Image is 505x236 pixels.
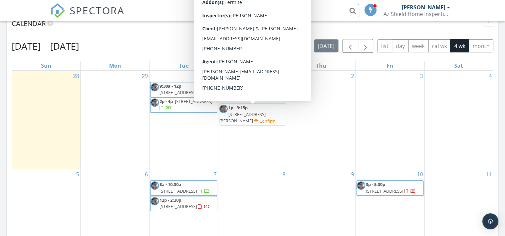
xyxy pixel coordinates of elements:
[160,181,181,187] span: 8a - 10:30a
[40,61,53,70] a: Sunday
[357,181,365,190] img: personal_photo.jpg
[385,61,395,70] a: Friday
[150,196,217,211] a: 12p - 2:30p [STREET_ADDRESS]
[160,197,181,203] span: 12p - 2:30p
[219,82,286,104] a: 8:30a - 10:45a [STREET_ADDRESS][PERSON_NAME]
[75,169,80,180] a: Go to October 5, 2025
[72,71,80,81] a: Go to September 28, 2025
[392,39,409,52] button: day
[12,19,46,28] span: Calendar
[70,3,124,17] span: SPECTORA
[366,181,385,187] span: 3p - 5:30p
[315,61,328,70] a: Thursday
[487,71,493,81] a: Go to October 4, 2025
[366,181,416,194] a: 3p - 5:30p [STREET_ADDRESS]
[160,98,212,111] a: 2p - 4p [STREET_ADDRESS]
[151,181,159,190] img: personal_photo.jpg
[218,71,287,169] td: Go to October 1, 2025
[408,39,429,52] button: week
[350,71,355,81] a: Go to October 2, 2025
[384,11,450,17] div: Az Shield Home Inspections
[350,169,355,180] a: Go to October 9, 2025
[484,169,493,180] a: Go to October 11, 2025
[453,61,464,70] a: Saturday
[151,197,159,205] img: personal_photo.jpg
[150,71,218,169] td: Go to September 30, 2025
[160,203,197,209] span: [STREET_ADDRESS]
[314,39,338,52] button: [DATE]
[209,71,218,81] a: Go to September 30, 2025
[160,197,210,209] a: 12p - 2:30p [STREET_ADDRESS]
[160,181,210,194] a: 8a - 10:30a [STREET_ADDRESS]
[150,180,217,195] a: 8a - 10:30a [STREET_ADDRESS]
[50,9,124,23] a: SPECTORA
[424,71,493,169] td: Go to October 4, 2025
[402,4,445,11] div: [PERSON_NAME]
[141,71,149,81] a: Go to September 29, 2025
[377,39,392,52] button: list
[416,169,424,180] a: Go to October 10, 2025
[219,89,266,102] span: [STREET_ADDRESS][PERSON_NAME]
[419,71,424,81] a: Go to October 3, 2025
[358,39,373,53] button: Next
[160,83,181,89] span: 9:30a - 12p
[287,71,355,169] td: Go to October 2, 2025
[219,105,266,123] a: 1p - 3:15p [STREET_ADDRESS][PERSON_NAME]
[219,104,286,125] a: 1p - 3:15p [STREET_ADDRESS][PERSON_NAME] Confirm
[144,169,149,180] a: Go to October 6, 2025
[228,105,248,111] span: 1p - 3:15p
[469,39,493,52] button: month
[245,61,259,70] a: Wednesday
[160,188,197,194] span: [STREET_ADDRESS]
[281,71,287,81] a: Go to October 1, 2025
[212,169,218,180] a: Go to October 7, 2025
[254,118,276,124] a: Confirm
[259,118,276,124] div: Confirm
[428,39,451,52] button: cal wk
[81,71,150,169] td: Go to September 29, 2025
[151,98,159,107] img: personal_photo.jpg
[482,213,498,229] div: Open Intercom Messenger
[228,83,256,89] span: 8:30a - 10:45a
[50,3,65,18] img: The Best Home Inspection Software - Spectora
[160,83,210,95] a: 9:30a - 12p [STREET_ADDRESS]
[342,39,358,53] button: Previous
[226,4,359,17] input: Search everything...
[219,83,228,91] img: personal_photo.jpg
[219,83,266,102] a: 8:30a - 10:45a [STREET_ADDRESS][PERSON_NAME]
[178,61,190,70] a: Tuesday
[160,89,197,95] span: [STREET_ADDRESS]
[108,61,122,70] a: Monday
[160,98,173,104] span: 2p - 4p
[355,71,424,169] td: Go to October 3, 2025
[356,180,424,195] a: 3p - 5:30p [STREET_ADDRESS]
[219,111,266,124] span: [STREET_ADDRESS][PERSON_NAME]
[219,105,228,113] img: personal_photo.jpg
[151,83,159,91] img: personal_photo.jpg
[175,98,212,104] span: [STREET_ADDRESS]
[12,39,79,53] h2: [DATE] – [DATE]
[366,188,403,194] span: [STREET_ADDRESS]
[150,82,217,97] a: 9:30a - 12p [STREET_ADDRESS]
[150,97,217,112] a: 2p - 4p [STREET_ADDRESS]
[281,169,287,180] a: Go to October 8, 2025
[450,39,469,52] button: 4 wk
[12,71,81,169] td: Go to September 28, 2025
